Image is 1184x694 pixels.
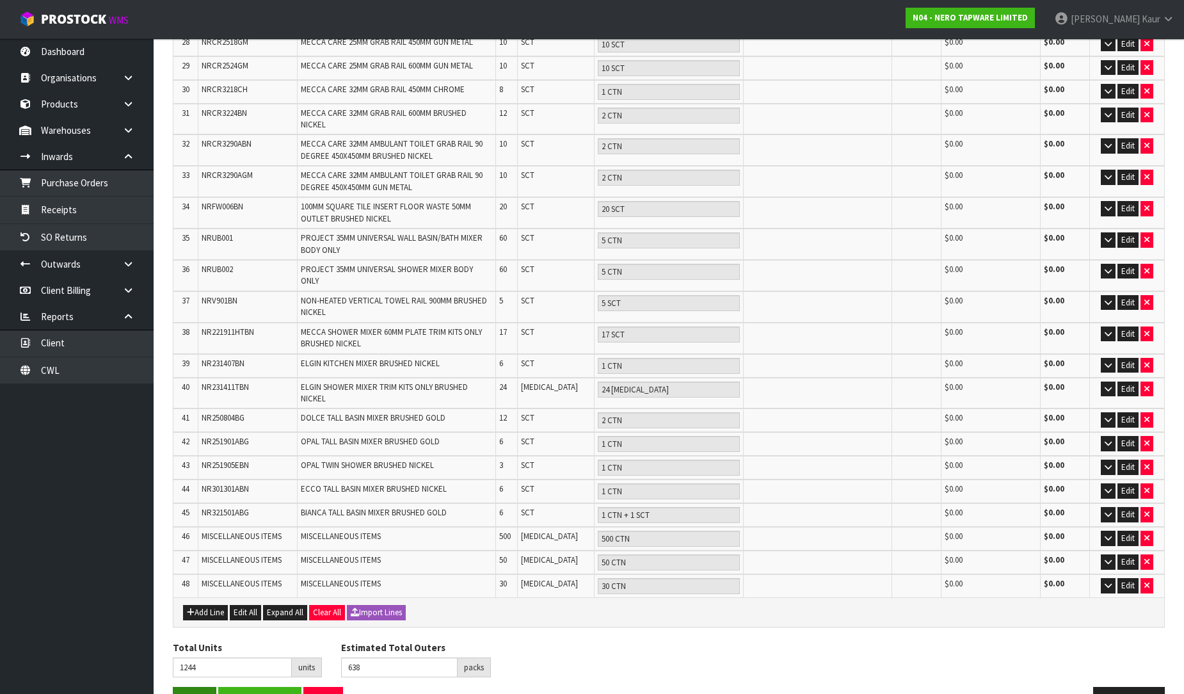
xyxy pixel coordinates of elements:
span: 100MM SQUARE TILE INSERT FLOOR WASTE 50MM OUTLET BRUSHED NICKEL [301,201,471,223]
span: $0.00 [945,554,963,565]
input: Pack Review [598,578,739,594]
span: $0.00 [945,170,963,181]
span: $0.00 [945,232,963,243]
strong: $0.00 [1044,460,1064,471]
span: 31 [182,108,189,118]
div: units [292,658,322,678]
strong: $0.00 [1044,412,1064,423]
strong: $0.00 [1044,554,1064,565]
input: Pack Review [598,201,739,217]
span: 30 [182,84,189,95]
button: Edit All [230,605,261,620]
strong: $0.00 [1044,84,1064,95]
span: 5 [499,295,503,306]
span: 10 [499,170,507,181]
input: Pack Review [598,84,739,100]
span: SCT [521,138,534,149]
span: 28 [182,36,189,47]
span: $0.00 [945,108,963,118]
button: Edit [1117,578,1139,593]
span: 500 [499,531,511,542]
span: $0.00 [945,382,963,392]
span: $0.00 [945,84,963,95]
span: SCT [521,170,534,181]
input: Total Units [173,658,292,677]
strong: $0.00 [1044,578,1064,589]
input: Estimated Total Outers [341,658,457,677]
span: NR301301ABN [202,483,249,494]
input: Pack Review [598,507,739,523]
button: Edit [1117,232,1139,248]
span: NRUB002 [202,264,233,275]
span: 46 [182,531,189,542]
button: Edit [1117,507,1139,522]
span: 30 [499,578,507,589]
label: Estimated Total Outers [341,641,445,654]
button: Edit [1117,60,1139,76]
span: 44 [182,483,189,494]
span: MISCELLANEOUS ITEMS [301,578,381,589]
span: NR221911HTBN [202,327,254,337]
span: 34 [182,201,189,212]
span: $0.00 [945,507,963,518]
span: 50 [499,554,507,565]
span: OPAL TWIN SHOWER BRUSHED NICKEL [301,460,434,471]
span: MISCELLANEOUS ITEMS [202,531,282,542]
button: Edit [1117,460,1139,475]
span: MECCA CARE 25MM GRAB RAIL 450MM GUN METAL [301,36,473,47]
span: 12 [499,412,507,423]
span: 10 [499,60,507,71]
span: [MEDICAL_DATA] [521,554,578,565]
button: Edit [1117,327,1139,342]
span: 10 [499,138,507,149]
span: $0.00 [945,138,963,149]
span: 3 [499,460,503,471]
strong: $0.00 [1044,138,1064,149]
span: Expand All [267,607,303,618]
span: [MEDICAL_DATA] [521,578,578,589]
span: SCT [521,232,534,243]
span: PROJECT 35MM UNIVERSAL SHOWER MIXER BODY ONLY [301,264,473,286]
button: Edit [1117,84,1139,99]
input: Pack Review [598,232,739,248]
span: SCT [521,264,534,275]
span: SCT [521,327,534,337]
strong: N04 - NERO TAPWARE LIMITED [913,12,1028,23]
small: WMS [109,14,129,26]
span: MECCA CARE 32MM AMBULANT TOILET GRAB RAIL 90 DEGREE 450X450MM BRUSHED NICKEL [301,138,483,161]
button: Edit [1117,382,1139,397]
span: 32 [182,138,189,149]
span: 10 [499,36,507,47]
button: Clear All [309,605,345,620]
span: SCT [521,358,534,369]
button: Edit [1117,36,1139,52]
span: 38 [182,327,189,337]
input: Pack Review [598,483,739,499]
span: $0.00 [945,36,963,47]
span: MISCELLANEOUS ITEMS [301,531,381,542]
span: NRFW006BN [202,201,243,212]
span: 40 [182,382,189,392]
button: Edit [1117,201,1139,216]
span: NRCR2518GM [202,36,248,47]
div: packs [458,658,491,678]
span: ProStock [41,11,106,28]
span: 36 [182,264,189,275]
span: 17 [499,327,507,337]
span: ELGIN SHOWER MIXER TRIM KITS ONLY BRUSHED NICKEL [301,382,468,404]
span: 20 [499,201,507,212]
button: Edit [1117,358,1139,373]
input: Pack Review [598,327,739,343]
span: NON-HEATED VERTICAL TOWEL RAIL 900MM BRUSHED NICKEL [301,295,487,318]
span: NRCR2524GM [202,60,248,71]
strong: $0.00 [1044,60,1064,71]
span: MECCA CARE 32MM AMBULANT TOILET GRAB RAIL 90 DEGREE 450X450MM GUN METAL [301,170,483,192]
strong: $0.00 [1044,295,1064,306]
input: Pack Review [598,531,739,547]
span: $0.00 [945,358,963,369]
span: NRCR3224BN [202,108,247,118]
span: SCT [521,84,534,95]
span: DOLCE TALL BASIN MIXER BRUSHED GOLD [301,412,445,423]
button: Edit [1117,483,1139,499]
span: OPAL TALL BASIN MIXER BRUSHED GOLD [301,436,440,447]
